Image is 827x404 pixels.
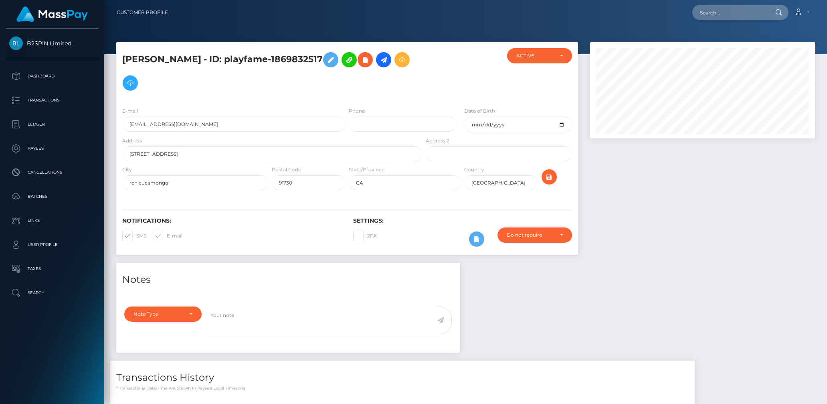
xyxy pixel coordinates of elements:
[122,137,142,144] label: Address
[16,6,88,22] img: MassPay Logo
[507,232,554,238] div: Do not require
[6,259,98,279] a: Taxes
[272,166,301,173] label: Postal Code
[464,108,495,115] label: Date of Birth
[464,166,484,173] label: Country
[122,217,341,224] h6: Notifications:
[6,283,98,303] a: Search
[507,48,572,63] button: ACTIVE
[6,90,98,110] a: Transactions
[516,53,554,59] div: ACTIVE
[122,48,418,95] h5: [PERSON_NAME] - ID: playfame-1869832517
[6,235,98,255] a: User Profile
[117,4,168,21] a: Customer Profile
[6,211,98,231] a: Links
[116,385,689,391] p: * Transactions date/time are shown in payee's local timezone
[692,5,768,20] input: Search...
[6,114,98,134] a: Ledger
[116,371,689,385] h4: Transactions History
[9,166,95,179] p: Cancellations
[9,287,95,299] p: Search
[6,162,98,183] a: Cancellations
[124,307,202,322] button: Note Type
[9,239,95,251] p: User Profile
[9,191,95,203] p: Batches
[9,118,95,130] p: Ledger
[9,94,95,106] p: Transactions
[153,231,182,241] label: E-mail
[353,231,377,241] label: 2FA
[6,66,98,86] a: Dashboard
[353,217,572,224] h6: Settings:
[426,137,449,144] label: Address 2
[122,231,146,241] label: SMS
[349,108,365,115] label: Phone
[122,166,132,173] label: City
[122,273,454,287] h4: Notes
[9,37,23,50] img: B2SPIN Limited
[376,52,391,67] a: Initiate Payout
[9,142,95,154] p: Payees
[9,70,95,82] p: Dashboard
[133,311,183,317] div: Note Type
[6,187,98,207] a: Batches
[349,166,384,173] label: State/Province
[6,40,98,47] span: B2SPIN Limited
[9,215,95,227] p: Links
[122,108,138,115] label: E-mail
[497,227,572,243] button: Do not require
[9,263,95,275] p: Taxes
[6,138,98,158] a: Payees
